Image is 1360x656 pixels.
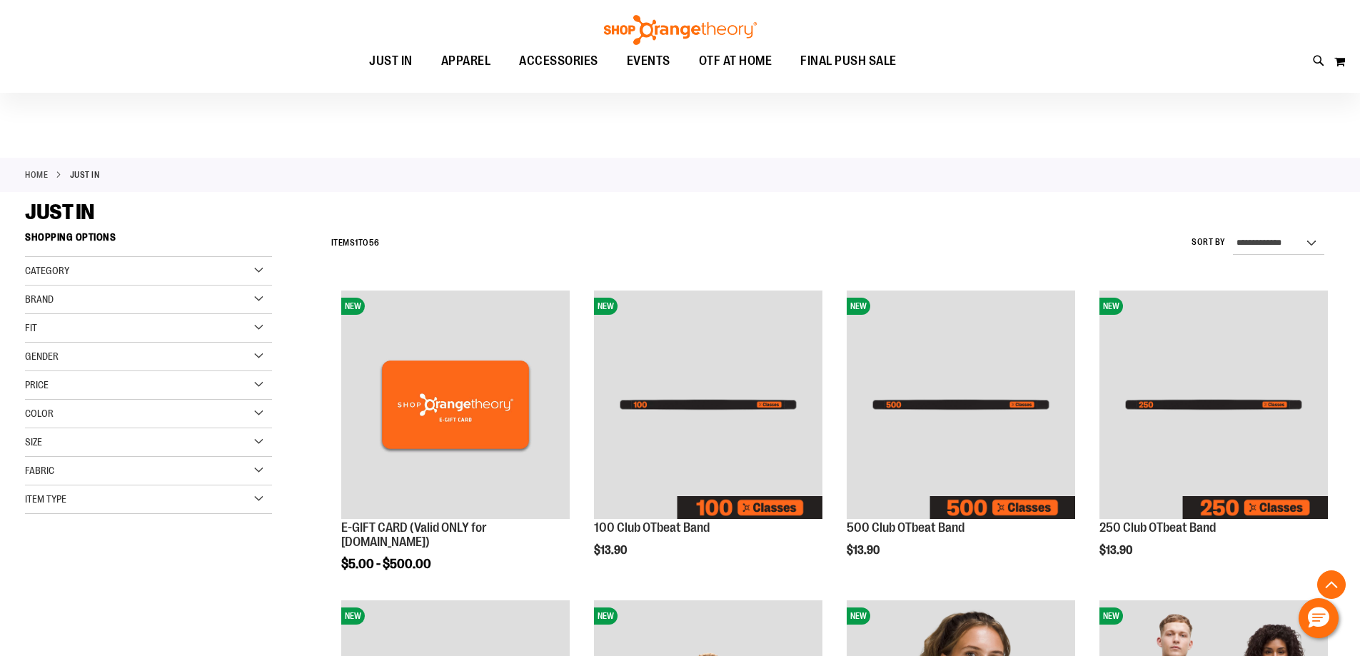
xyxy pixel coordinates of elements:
[1299,598,1339,638] button: Hello, have a question? Let’s chat.
[840,283,1082,586] div: product
[25,465,54,476] span: Fabric
[427,45,505,78] a: APPAREL
[786,45,911,78] a: FINAL PUSH SALE
[341,291,570,519] img: E-GIFT CARD (Valid ONLY for ShopOrangetheory.com)
[341,557,431,571] span: $5.00 - $500.00
[369,45,413,77] span: JUST IN
[341,298,365,315] span: NEW
[25,293,54,305] span: Brand
[1099,520,1216,535] a: 250 Club OTbeat Band
[331,232,380,254] h2: Items to
[441,45,491,77] span: APPAREL
[1192,236,1226,248] label: Sort By
[594,544,629,557] span: $13.90
[341,607,365,625] span: NEW
[594,291,822,521] a: Image of 100 Club OTbeat BandNEW
[25,493,66,505] span: Item Type
[1099,291,1328,521] a: Image of 250 Club OTbeat BandNEW
[627,45,670,77] span: EVENTS
[587,283,830,586] div: product
[1099,607,1123,625] span: NEW
[25,322,37,333] span: Fit
[699,45,772,77] span: OTF AT HOME
[1099,291,1328,519] img: Image of 250 Club OTbeat Band
[594,298,618,315] span: NEW
[70,168,100,181] strong: JUST IN
[369,238,380,248] span: 56
[847,298,870,315] span: NEW
[25,436,42,448] span: Size
[847,544,882,557] span: $13.90
[613,45,685,78] a: EVENTS
[25,408,54,419] span: Color
[594,291,822,519] img: Image of 100 Club OTbeat Band
[847,291,1075,519] img: Image of 500 Club OTbeat Band
[800,45,897,77] span: FINAL PUSH SALE
[355,238,358,248] span: 1
[847,520,964,535] a: 500 Club OTbeat Band
[594,520,710,535] a: 100 Club OTbeat Band
[341,520,487,549] a: E-GIFT CARD (Valid ONLY for [DOMAIN_NAME])
[1099,544,1134,557] span: $13.90
[25,350,59,362] span: Gender
[847,291,1075,521] a: Image of 500 Club OTbeat BandNEW
[25,168,48,181] a: Home
[341,291,570,521] a: E-GIFT CARD (Valid ONLY for ShopOrangetheory.com)NEW
[602,15,759,45] img: Shop Orangetheory
[25,225,272,257] strong: Shopping Options
[1099,298,1123,315] span: NEW
[1092,283,1335,586] div: product
[25,265,69,276] span: Category
[847,607,870,625] span: NEW
[355,45,427,77] a: JUST IN
[594,607,618,625] span: NEW
[334,283,577,607] div: product
[1317,570,1346,599] button: Back To Top
[25,379,49,390] span: Price
[519,45,598,77] span: ACCESSORIES
[25,200,94,224] span: JUST IN
[505,45,613,78] a: ACCESSORIES
[685,45,787,78] a: OTF AT HOME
